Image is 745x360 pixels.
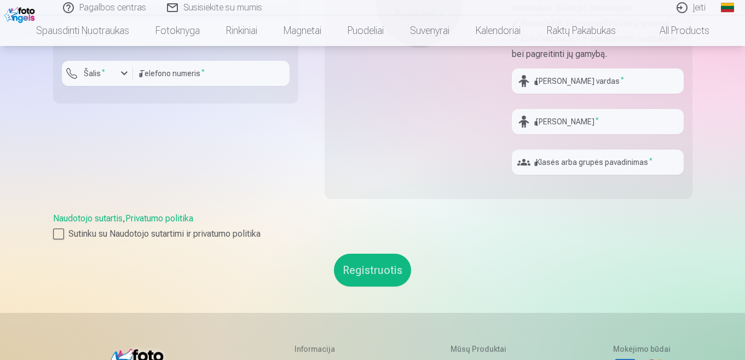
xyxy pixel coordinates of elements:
[213,15,270,46] a: Rinkiniai
[53,227,692,241] label: Sutinku su Naudotojo sutartimi ir privatumo politika
[53,212,692,241] div: ,
[53,213,123,224] a: Naudotojo sutartis
[270,15,334,46] a: Magnetai
[294,344,367,355] h5: Informacija
[334,15,397,46] a: Puodeliai
[4,4,38,23] img: /fa2
[23,15,142,46] a: Spausdinti nuotraukas
[613,344,671,355] h5: Mokėjimo būdai
[125,213,193,224] a: Privatumo politika
[79,68,109,79] label: Šalis
[62,61,133,86] button: Šalis*
[397,15,463,46] a: Suvenyrai
[451,344,530,355] h5: Mūsų produktai
[629,15,723,46] a: All products
[534,15,629,46] a: Raktų pakabukas
[463,15,534,46] a: Kalendoriai
[334,254,411,287] button: Registruotis
[512,31,684,62] p: ✔ Greičiau surasti ir susisteminti nuotraukas bei pagreitinti jų gamybą.
[142,15,213,46] a: Fotoknyga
